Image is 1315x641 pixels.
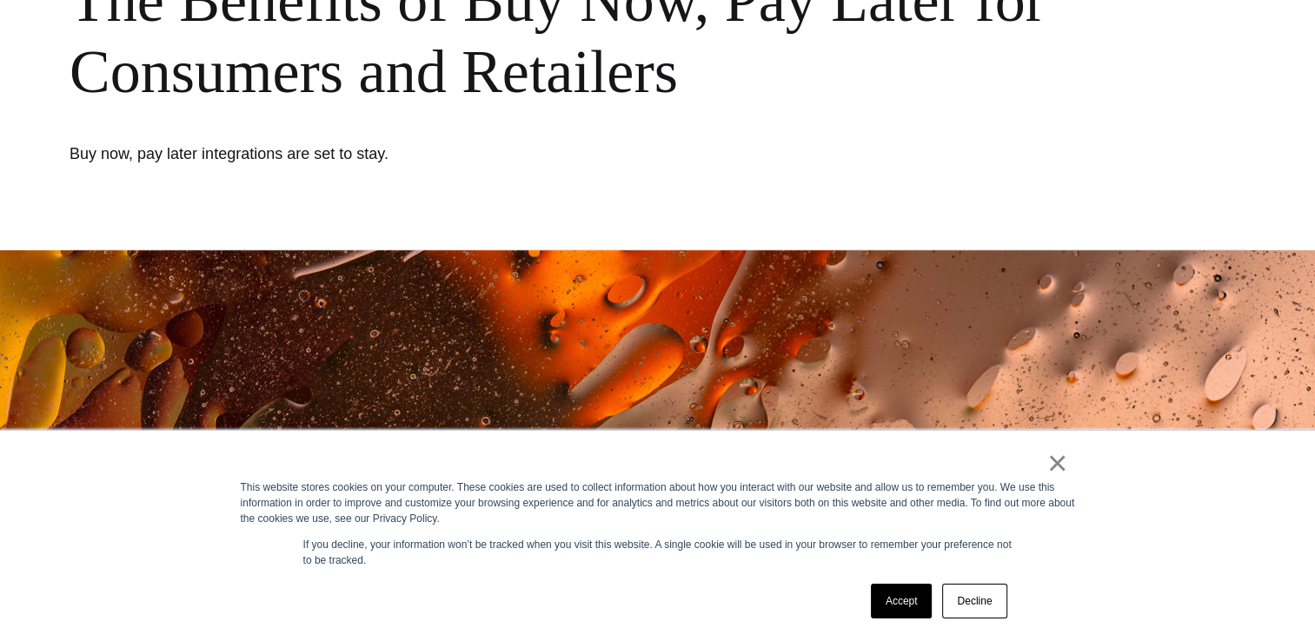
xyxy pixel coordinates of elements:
[241,479,1075,526] div: This website stores cookies on your computer. These cookies are used to collect information about...
[1047,455,1068,471] a: ×
[942,584,1006,618] a: Decline
[70,142,591,166] h1: Buy now, pay later integrations are set to stay.
[303,537,1013,568] p: If you decline, your information won’t be tracked when you visit this website. A single cookie wi...
[871,584,933,618] a: Accept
